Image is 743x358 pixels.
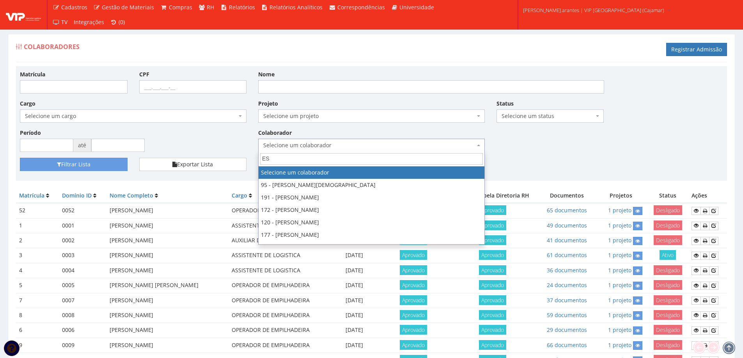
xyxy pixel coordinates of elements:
[16,308,59,323] td: 8
[20,100,35,108] label: Cargo
[139,158,247,171] button: Exportar Lista
[400,295,427,305] span: Aprovado
[73,139,91,152] span: até
[328,338,381,353] td: [DATE]
[497,109,604,123] span: Selecione um status
[547,296,587,304] a: 37 documentos
[106,278,228,293] td: [PERSON_NAME] [PERSON_NAME]
[547,326,587,333] a: 29 documentos
[106,218,228,233] td: [PERSON_NAME]
[106,308,228,323] td: [PERSON_NAME]
[539,189,594,203] th: Documentos
[259,166,484,179] li: Selecione um colaborador
[259,229,484,241] li: 177 - [PERSON_NAME]
[19,192,44,199] a: Matrícula
[258,129,292,137] label: Colaborador
[547,251,587,259] a: 61 documentos
[608,296,631,304] a: 1 projeto
[547,266,587,274] a: 36 documentos
[608,341,631,349] a: 1 projeto
[479,325,506,335] span: Aprovado
[71,15,107,30] a: Integrações
[6,9,41,21] img: logo
[523,6,664,14] span: [PERSON_NAME].arantes | VIP [GEOGRAPHIC_DATA] (Cajamar)
[229,338,328,353] td: OPERADOR DE EMPILHADEIRA
[654,220,682,230] span: Desligado
[229,308,328,323] td: OPERADOR DE EMPILHADEIRA
[16,248,59,263] td: 3
[59,203,107,218] td: 0052
[16,218,59,233] td: 1
[62,192,92,199] a: Domínio ID
[263,141,475,149] span: Selecione um colaborador
[547,236,587,244] a: 41 documentos
[106,323,228,338] td: [PERSON_NAME]
[59,293,107,308] td: 0007
[654,310,682,320] span: Desligado
[547,281,587,289] a: 24 documentos
[229,263,328,278] td: ASSISTENTE DE LOGISTICA
[608,311,631,319] a: 1 projeto
[59,323,107,338] td: 0006
[20,71,45,78] label: Matrícula
[74,18,104,26] span: Integrações
[479,295,506,305] span: Aprovado
[400,325,427,335] span: Aprovado
[479,205,506,215] span: Aprovado
[229,233,328,248] td: AUXILIAR DE LOGISTICA
[229,203,328,218] td: OPERADOR DE EMPILHADEIRA
[59,233,107,248] td: 0002
[258,139,485,152] span: Selecione um colaborador
[106,203,228,218] td: [PERSON_NAME]
[169,4,192,11] span: Compras
[547,222,587,229] a: 49 documentos
[229,4,255,11] span: Relatórios
[229,218,328,233] td: ASSISTENTE DE LOGISTICA
[102,4,154,11] span: Gestão de Materiais
[608,266,631,274] a: 1 projeto
[328,293,381,308] td: [DATE]
[16,338,59,353] td: 9
[207,4,214,11] span: RH
[20,158,128,171] button: Filtrar Lista
[479,280,506,290] span: Aprovado
[654,265,682,275] span: Desligado
[502,112,594,120] span: Selecione um status
[24,42,80,51] span: Colaboradores
[258,100,278,108] label: Projeto
[608,236,631,244] a: 1 projeto
[647,189,688,203] th: Status
[660,250,676,260] span: Ativo
[16,233,59,248] td: 2
[497,100,514,108] label: Status
[328,323,381,338] td: [DATE]
[666,43,727,56] a: Registrar Admissão
[400,310,427,320] span: Aprovado
[654,340,682,350] span: Desligado
[258,71,275,78] label: Nome
[110,192,153,199] a: Nome Completo
[16,203,59,218] td: 52
[139,80,247,93] input: ___.___.___-__
[59,338,107,353] td: 0009
[479,340,506,350] span: Aprovado
[16,278,59,293] td: 5
[229,278,328,293] td: OPERADOR DE EMPILHADEIRA
[654,235,682,245] span: Desligado
[229,248,328,263] td: ASSISTENTE DE LOGISTICA
[479,310,506,320] span: Aprovado
[654,205,682,215] span: Desligado
[106,248,228,263] td: [PERSON_NAME]
[16,263,59,278] td: 4
[259,216,484,229] li: 120 - [PERSON_NAME]
[229,323,328,338] td: OPERADOR DE EMPILHADEIRA
[106,263,228,278] td: [PERSON_NAME]
[107,15,128,30] a: (0)
[59,248,107,263] td: 0003
[400,250,427,260] span: Aprovado
[20,109,246,123] span: Selecione um cargo
[61,4,87,11] span: Cadastros
[328,278,381,293] td: [DATE]
[232,192,247,199] a: Cargo
[479,235,506,245] span: Aprovado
